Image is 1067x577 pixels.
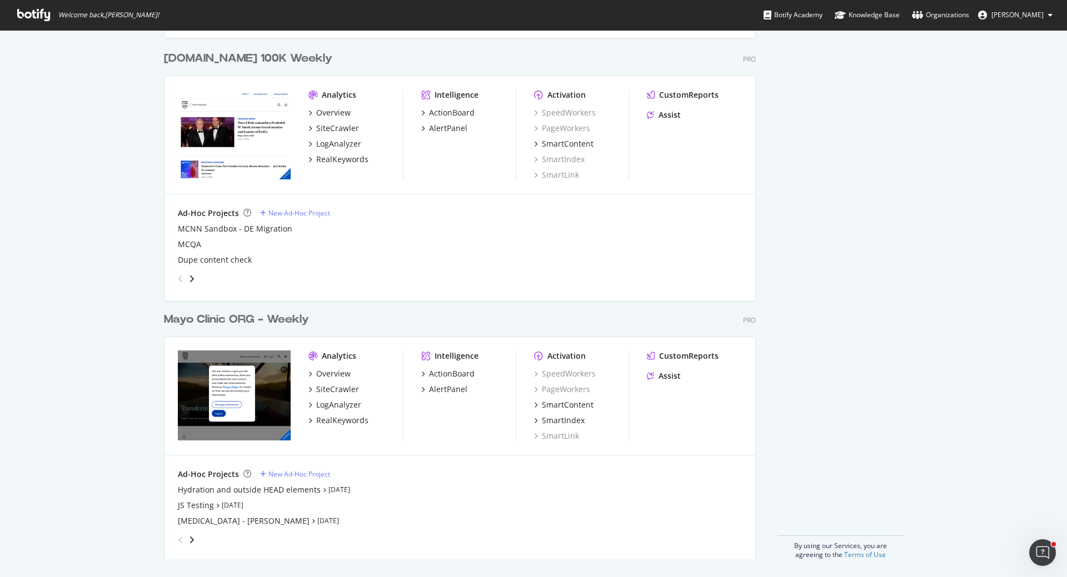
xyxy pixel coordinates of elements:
img: newsnetwork.mayoclinic.org [178,89,291,179]
div: Overview [316,368,351,379]
div: Mayo Clinic ORG - Weekly [164,312,309,328]
a: MCQA [178,239,201,250]
div: AlertPanel [429,384,467,395]
div: LogAnalyzer [316,399,361,410]
div: Organizations [912,9,969,21]
a: Overview [308,107,351,118]
div: Botify Academy [764,9,822,21]
div: Assist [659,109,681,121]
a: New Ad-Hoc Project [260,469,330,479]
span: Welcome back, [PERSON_NAME] ! [58,11,159,19]
a: SmartContent [534,138,594,149]
a: SmartLink [534,430,579,441]
a: ActionBoard [421,107,475,118]
div: angle-right [188,534,196,545]
div: SmartContent [542,399,594,410]
div: Activation [547,350,586,362]
a: [DATE] [328,485,350,494]
a: AlertPanel [421,123,467,134]
div: Intelligence [435,89,478,101]
a: Assist [647,370,681,382]
a: AlertPanel [421,384,467,395]
a: SpeedWorkers [534,368,596,379]
a: [DATE] [222,500,243,510]
a: Overview [308,368,351,379]
a: RealKeywords [308,154,368,165]
a: [DATE] [317,516,339,525]
div: By using our Services, you are agreeing to the [777,535,903,559]
a: SmartContent [534,399,594,410]
div: Knowledge Base [835,9,900,21]
div: New Ad-Hoc Project [268,469,330,479]
div: SiteCrawler [316,123,359,134]
div: RealKeywords [316,154,368,165]
div: angle-right [188,273,196,284]
a: SiteCrawler [308,123,359,134]
div: Intelligence [435,350,478,362]
div: SmartIndex [542,415,585,426]
div: Activation [547,89,586,101]
a: ActionBoard [421,368,475,379]
span: Joanne Brickles [991,10,1044,19]
a: SpeedWorkers [534,107,596,118]
div: Pro [743,315,756,325]
a: CustomReports [647,89,719,101]
a: SiteCrawler [308,384,359,395]
div: Pro [743,54,756,64]
a: Hydration and outside HEAD elements [178,484,321,495]
a: Terms of Use [844,550,886,559]
div: Ad-Hoc Projects [178,469,239,480]
a: New Ad-Hoc Project [260,208,330,218]
div: CustomReports [659,89,719,101]
a: MCNN Sandbox - DE Migration [178,223,292,234]
div: Overview [316,107,351,118]
div: Ad-Hoc Projects [178,208,239,219]
a: Mayo Clinic ORG - Weekly [164,312,313,328]
div: CustomReports [659,350,719,362]
img: mayoclinic.org [178,350,291,440]
div: ActionBoard [429,107,475,118]
div: [DOMAIN_NAME] 100K Weekly [164,51,332,67]
a: PageWorkers [534,384,590,395]
div: Assist [659,370,681,382]
a: CustomReports [647,350,719,362]
a: JS Testing [178,500,214,511]
a: [DOMAIN_NAME] 100K Weekly [164,51,337,67]
a: PageWorkers [534,123,590,134]
a: SmartIndex [534,415,585,426]
div: LogAnalyzer [316,138,361,149]
div: RealKeywords [316,415,368,426]
div: SmartContent [542,138,594,149]
div: SiteCrawler [316,384,359,395]
a: Dupe content check [178,254,252,265]
div: AlertPanel [429,123,467,134]
div: ActionBoard [429,368,475,379]
div: New Ad-Hoc Project [268,208,330,218]
div: angle-left [173,531,188,549]
button: [PERSON_NAME] [969,6,1061,24]
div: Analytics [322,350,356,362]
a: LogAnalyzer [308,138,361,149]
a: RealKeywords [308,415,368,426]
a: LogAnalyzer [308,399,361,410]
div: Analytics [322,89,356,101]
iframe: Intercom live chat [1029,539,1056,566]
a: SmartIndex [534,154,585,165]
div: angle-left [173,270,188,288]
a: SmartLink [534,169,579,180]
a: [MEDICAL_DATA] - [PERSON_NAME] [178,515,310,526]
a: Assist [647,109,681,121]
